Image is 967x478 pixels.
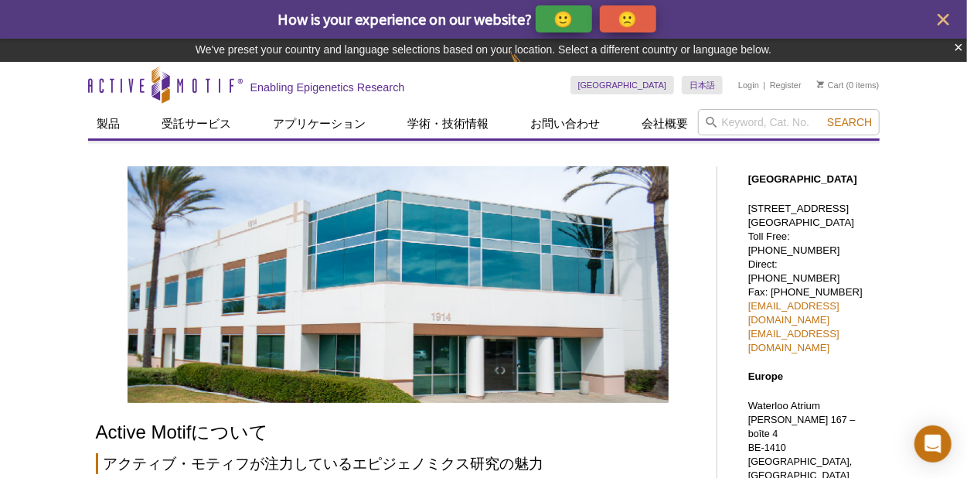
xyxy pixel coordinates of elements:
[264,109,376,138] a: アプリケーション
[748,202,872,355] p: [STREET_ADDRESS] [GEOGRAPHIC_DATA] Toll Free: [PHONE_NUMBER] Direct: [PHONE_NUMBER] Fax: [PHONE_N...
[153,109,241,138] a: 受託サービス
[770,80,802,90] a: Register
[278,9,533,29] span: How is your experience on our website?
[618,9,638,29] p: 🙁
[748,173,857,185] strong: [GEOGRAPHIC_DATA]
[817,76,880,94] li: (0 items)
[914,425,952,463] div: Open Intercom Messenger
[748,300,839,326] a: [EMAIL_ADDRESS][DOMAIN_NAME]
[250,80,405,94] h2: Enabling Epigenetics Research
[748,370,783,382] strong: Europe
[633,109,698,138] a: 会社概要
[817,80,844,90] a: Cart
[764,76,766,94] li: |
[817,80,824,88] img: Your Cart
[88,109,130,138] a: 製品
[96,422,701,445] h1: Active Motifについて
[748,328,839,353] a: [EMAIL_ADDRESS][DOMAIN_NAME]
[554,9,574,29] p: 🙂
[570,76,675,94] a: [GEOGRAPHIC_DATA]
[827,116,872,128] span: Search
[510,50,551,87] img: Change Here
[934,10,953,29] button: close
[738,80,759,90] a: Login
[698,109,880,135] input: Keyword, Cat. No.
[399,109,499,138] a: 学術・技術情報
[682,76,723,94] a: 日本語
[822,115,877,129] button: Search
[954,39,963,56] button: ×
[96,453,701,474] h2: アクティブ・モティフが注力しているエピジェノミクス研究の魅力
[522,109,610,138] a: お問い合わせ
